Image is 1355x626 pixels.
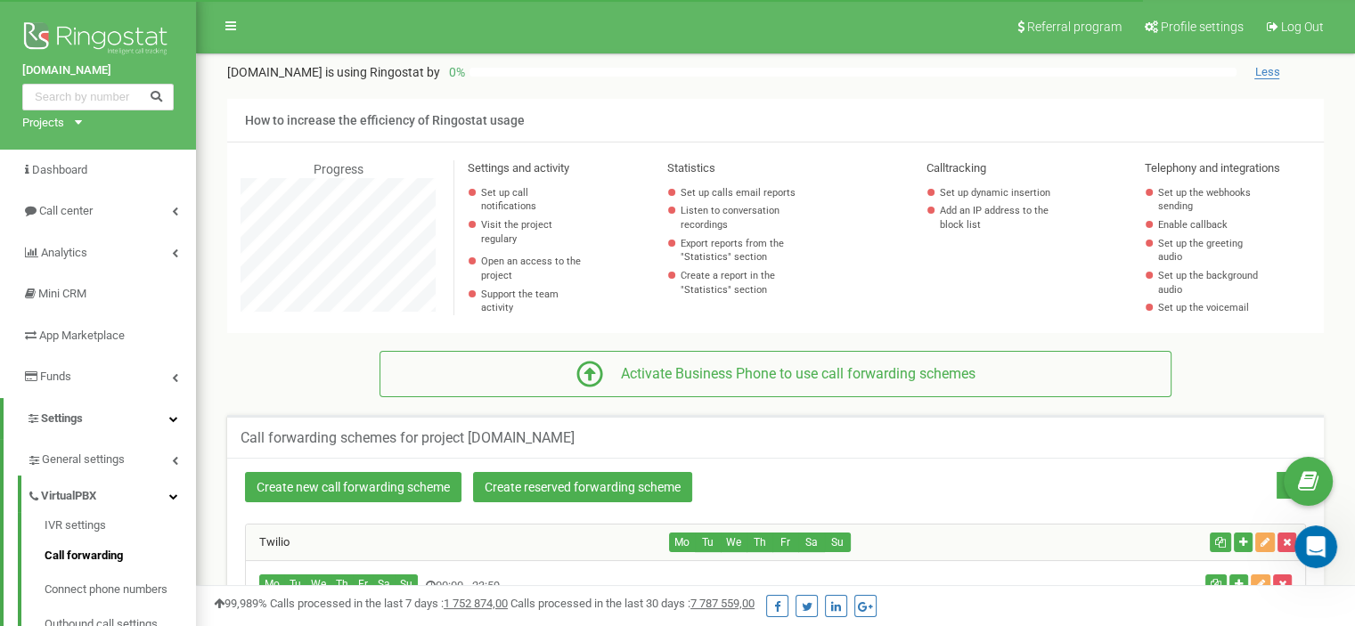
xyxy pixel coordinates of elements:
button: Su [395,574,418,594]
span: Analytics [41,246,87,259]
a: Set up the voicemail [1158,301,1259,315]
span: App Marketplace [39,329,125,342]
div: Hi! We already have a PBX solution of our own, it is our own internally hosted FreePBX server.Wha... [64,135,342,288]
span: VirtualPBX [41,488,96,505]
button: Th [747,533,773,552]
a: Settings [4,398,196,440]
div: Projects [22,115,64,132]
button: go back [12,7,45,41]
a: Connect phone numbers [45,573,196,607]
span: General settings [42,451,125,468]
button: Su [824,533,851,552]
input: Search by number [22,84,174,110]
p: 0 % [440,63,469,81]
div: Hi! I have bought a Twilio number and followed the step by step on[URL][DOMAIN_NAME], but the tes... [64,384,342,475]
u: 1 752 874,00 [444,597,508,610]
p: Support the team activity [481,288,584,315]
a: Set up calls email reports [681,186,825,200]
div: Activate Business Phone to use call forwarding schemes [603,364,975,385]
a: Create a report in the "Statistics" section [681,269,825,297]
button: Mo [669,533,696,552]
a: Export reports from the "Statistics" section [681,237,825,264]
span: Settings and activity [468,161,569,175]
div: Hi! Are you looking for virtual PBX solution for your company? Tell me something more about your ... [14,29,292,103]
button: We [721,533,747,552]
div: I tried registering the SIP gateway with our IP adress, but to no avail. [64,289,342,346]
button: Upload attachment [85,450,99,464]
div: Mikolaj • [DATE] [29,107,116,118]
button: Emoji picker [28,450,42,464]
textarea: Message… [15,412,341,443]
button: Sa [372,574,396,594]
u: 7 787 559,00 [690,597,755,610]
div: Hi! I have bought a Twilio number and followed the step by step on , but the test call didn't go ... [78,394,328,464]
a: Listen to conversation recordings [681,204,825,232]
button: Home [279,7,313,41]
a: IVR settings [45,517,196,539]
a: Set up dynamic insertion [940,186,1056,200]
div: Hi! We already have a PBX solution of our own, it is our own internally hosted FreePBX server. [78,146,328,199]
a: General settings [27,439,196,476]
button: Mo [259,574,285,594]
a: Set up the greeting audio [1158,237,1259,264]
span: Settings [41,411,83,425]
a: VirtualPBX [27,476,196,512]
div: Close [313,7,345,39]
div: Hi! Are you looking for virtual PBX solution for your company? Tell me something more about your ... [29,40,278,93]
p: Visit the project regulary [481,218,584,246]
span: Profile settings [1161,20,1244,34]
span: Funds [40,370,71,383]
div: Mikolaj says… [14,29,342,135]
h5: Call forwarding schemes for project [DOMAIN_NAME] [241,430,575,446]
div: What we need is to connect Ringostat to our own server so that we can act as a SIP provider via t... [78,207,328,277]
span: Calltracking [926,161,986,175]
span: is using Ringostat by [325,65,440,79]
span: Log Out [1281,20,1324,34]
button: We [306,574,331,594]
span: Dashboard [32,163,87,176]
p: [DOMAIN_NAME] [227,63,440,81]
span: Referral program [1027,20,1122,34]
span: Calls processed in the last 7 days : [270,597,508,610]
button: Fr [353,574,373,594]
span: Mini CRM [38,287,86,300]
a: Set up call notifications [481,186,584,214]
button: Tu [695,533,722,552]
span: Calls processed in the last 30 days : [510,597,755,610]
span: Statistics [667,161,715,175]
button: Tu [284,574,306,594]
div: Gustavo says… [14,384,342,476]
a: Set up the background audio [1158,269,1259,297]
img: Profile image for Mikolaj [51,10,79,38]
a: Twilio [246,535,290,549]
a: Create new call forwarding scheme [245,472,461,502]
div: Gustavo says… [14,289,342,360]
span: Progress [314,162,363,176]
button: Gif picker [56,450,70,464]
button: Search of forwarding scheme [1277,472,1306,499]
img: Ringostat logo [22,18,174,62]
a: Set up the webhooks sending [1158,186,1259,214]
a: Open an access to the project [481,255,584,282]
div: 00:00 - 23:59 [246,574,952,598]
h1: Mikolaj [86,9,136,22]
span: How to increase the efficiency of Ringostat usage [245,113,525,127]
a: Enable callback [1158,218,1259,232]
button: Th [331,574,354,594]
span: Less [1254,65,1279,79]
div: I tried registering the SIP gateway with our IP adress, but to no avail. [78,300,328,335]
p: Active 2h ago [86,22,166,40]
span: Call center [39,204,93,217]
button: Fr [772,533,799,552]
a: Add an IP address to the block list [940,204,1056,232]
div: [DATE] [14,360,342,384]
div: Gustavo says… [14,135,342,289]
a: Call forwarding [45,539,196,573]
span: Telephony and integrations [1145,161,1280,175]
span: 99,989% [214,597,267,610]
button: Sa [798,533,825,552]
a: [DOMAIN_NAME] [22,62,174,79]
button: Send a message… [306,443,334,471]
iframe: Intercom live chat [1294,525,1337,568]
a: Create reserved forwarding scheme [473,472,692,502]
